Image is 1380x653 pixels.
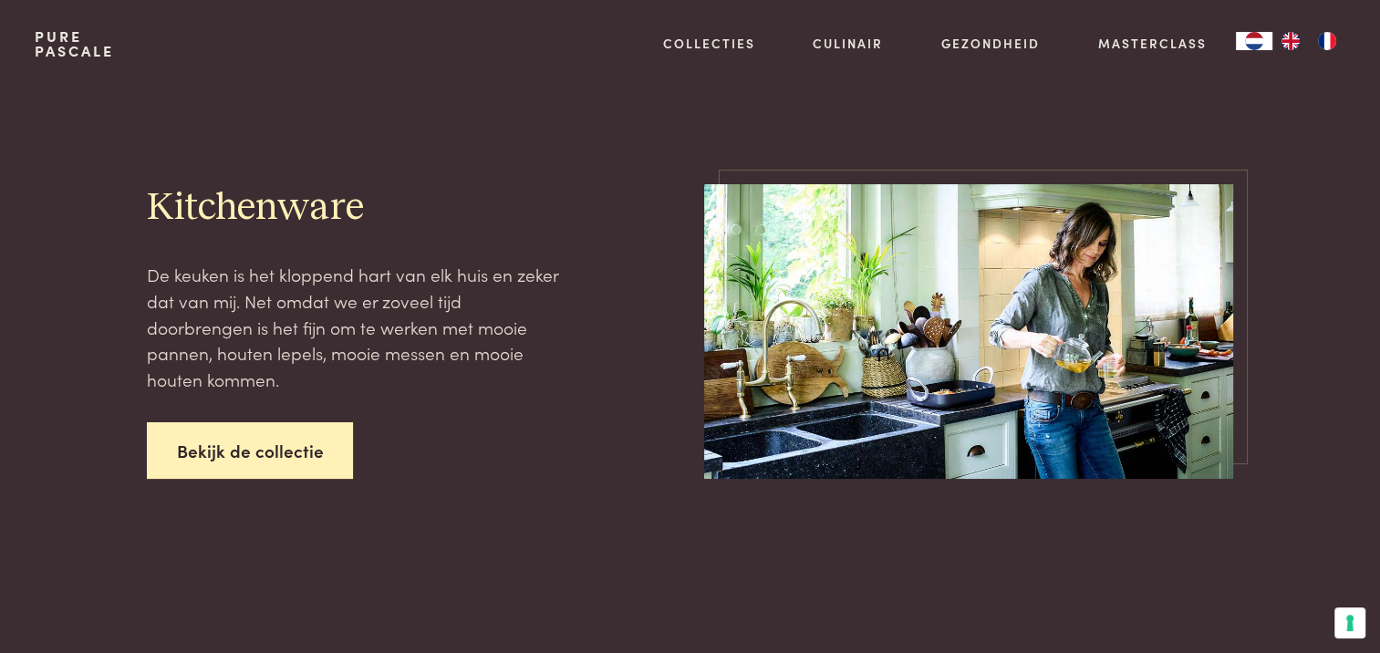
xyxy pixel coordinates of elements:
a: PurePascale [35,29,114,58]
h2: Kitchenware [147,184,565,233]
p: De keuken is het kloppend hart van elk huis en zeker dat van mij. Net omdat we er zoveel tijd doo... [147,262,565,392]
a: Culinair [813,34,883,53]
a: Collecties [663,34,755,53]
a: Gezondheid [941,34,1040,53]
a: FR [1309,32,1345,50]
a: Bekijk de collectie [147,422,354,480]
img: pure-pascale-naessens-pn356186 [704,184,1233,479]
button: Uw voorkeuren voor toestemming voor trackingtechnologieën [1334,607,1365,638]
ul: Language list [1272,32,1345,50]
a: NL [1236,32,1272,50]
a: Masterclass [1098,34,1207,53]
a: EN [1272,32,1309,50]
div: Language [1236,32,1272,50]
aside: Language selected: Nederlands [1236,32,1345,50]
